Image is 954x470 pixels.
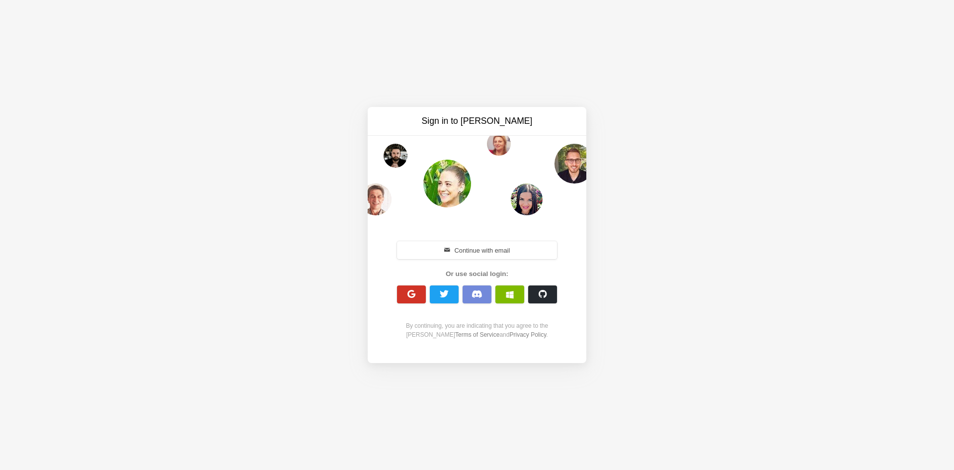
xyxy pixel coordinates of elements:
[455,331,499,338] a: Terms of Service
[392,269,562,279] div: Or use social login:
[394,115,560,127] h3: Sign in to [PERSON_NAME]
[397,241,557,259] button: Continue with email
[509,331,546,338] a: Privacy Policy
[392,321,562,339] div: By continuing, you are indicating that you agree to the [PERSON_NAME] and .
